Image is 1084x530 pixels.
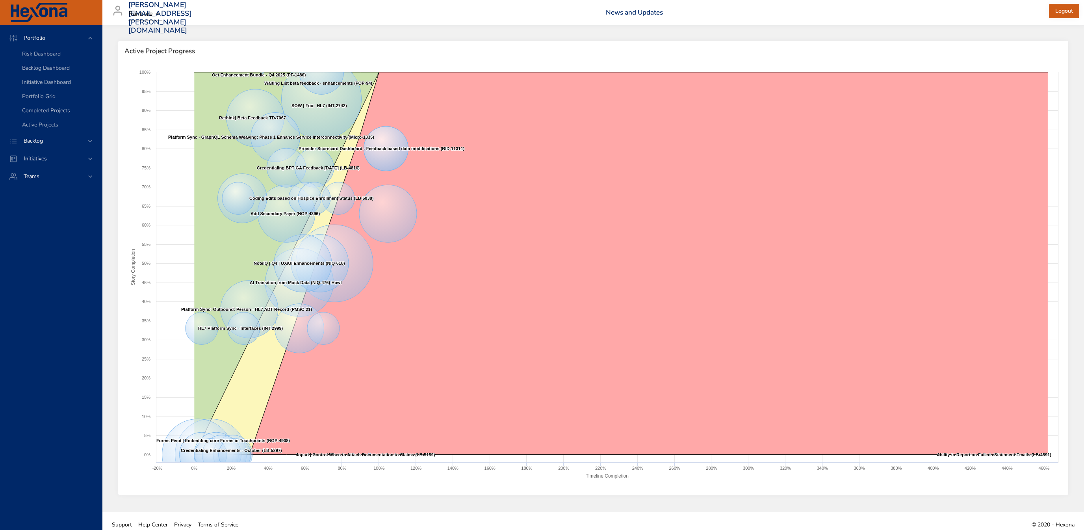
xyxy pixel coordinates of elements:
text: 440% [1002,466,1013,470]
span: Risk Dashboard [22,50,61,58]
div: Raintree [128,8,162,20]
span: Privacy [174,521,191,528]
text: 55% [142,242,150,247]
text: 40% [264,466,273,470]
a: News and Updates [606,8,663,17]
text: Add Secondary Payer (NGP-4396) [251,211,320,216]
span: Backlog Dashboard [22,64,70,72]
text: 5% [144,433,150,438]
text: NoteIQ | Q4 | UX/UI Enhancements (NIQ-618) [254,261,345,266]
text: 320% [780,466,791,470]
text: Ability to Report on Failed eStatement Emails (LB-4591) [937,452,1051,457]
span: Active Projects [22,121,58,128]
text: 140% [447,466,458,470]
text: 340% [817,466,828,470]
h3: [PERSON_NAME][EMAIL_ADDRESS][PERSON_NAME][DOMAIN_NAME] [128,1,192,35]
text: 400% [928,466,939,470]
text: 180% [521,466,532,470]
text: 30% [142,337,150,342]
span: Portfolio [17,34,52,42]
text: Credentialing Enhancements - October (LB-5297) [181,448,282,453]
text: 120% [410,466,421,470]
text: -20% [152,466,163,470]
text: 50% [142,261,150,266]
text: Platform Sync - GraphQL Schema Weaving: Phase 1 Enhance Service Interconnectivity (Micro-1335) [168,135,374,139]
text: 25% [142,357,150,361]
span: Backlog [17,137,49,145]
text: 220% [595,466,606,470]
span: Initiative Dashboard [22,78,71,86]
text: AI Transition from Mock Data (NIQ-476) Howl [250,280,342,285]
text: 20% [142,376,150,380]
span: Support [112,521,132,528]
text: Story Completion [130,249,136,285]
span: Terms of Service [198,521,238,528]
text: 260% [669,466,680,470]
text: 240% [632,466,643,470]
text: Coding Edits based on Hospice Enrollment Status (LB-5038) [249,196,374,201]
text: 95% [142,89,150,94]
text: Rethink| Beta Feedback TD-7067 [219,115,286,120]
span: Help Center [138,521,168,528]
text: 420% [965,466,976,470]
text: 10% [142,414,150,419]
text: 460% [1038,466,1049,470]
text: Provider Scorecard Dashboard - Feedback based data modifications (BID-11311) [299,146,465,151]
text: 280% [706,466,717,470]
text: 65% [142,204,150,208]
text: 60% [142,223,150,227]
text: 85% [142,127,150,132]
span: Active Project Progress [124,47,1062,55]
text: 45% [142,280,150,285]
text: 15% [142,395,150,400]
text: 0% [191,466,197,470]
text: 20% [227,466,236,470]
text: Platform Sync: Outbound: Person - HL7 ADT Record (PMSC-21) [181,307,312,312]
text: 380% [891,466,902,470]
text: 75% [142,166,150,170]
text: 35% [142,318,150,323]
text: 300% [743,466,754,470]
text: 160% [484,466,496,470]
text: 360% [854,466,865,470]
text: 100% [139,70,150,74]
text: 0% [144,452,150,457]
text: Oct Enhancement Bundle - Q4 2025 (PF-1486) [212,73,306,77]
span: Teams [17,173,46,180]
text: Jopari | Control When to Attach Documentation to Claims (LB-5152) [296,452,435,457]
img: Hexona [9,3,69,22]
text: Credentialing BPT GA Feedback [DATE] (LB-4816) [257,166,360,170]
text: 80% [142,146,150,151]
text: 80% [338,466,346,470]
span: Portfolio Grid [22,93,56,100]
span: Initiatives [17,155,53,162]
text: HL7 Platform Sync - Interfaces (INT-2999) [198,326,283,331]
span: Completed Projects [22,107,70,114]
text: Timeline Completion [586,473,629,479]
text: 200% [558,466,569,470]
text: SOW | Fox | HL7 (INT-2742) [291,103,347,108]
text: 90% [142,108,150,113]
text: 40% [142,299,150,304]
text: Forms Pivot | Embedding core Forms in Touchpoints (NGP-4908) [156,438,290,443]
text: 70% [142,184,150,189]
button: Logout [1049,4,1079,19]
text: Waiting List beta feedback - enhancements (FOP-94) [264,81,372,86]
text: 60% [301,466,310,470]
span: Logout [1055,6,1073,16]
text: 100% [373,466,384,470]
span: © 2020 - Hexona [1032,521,1075,528]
